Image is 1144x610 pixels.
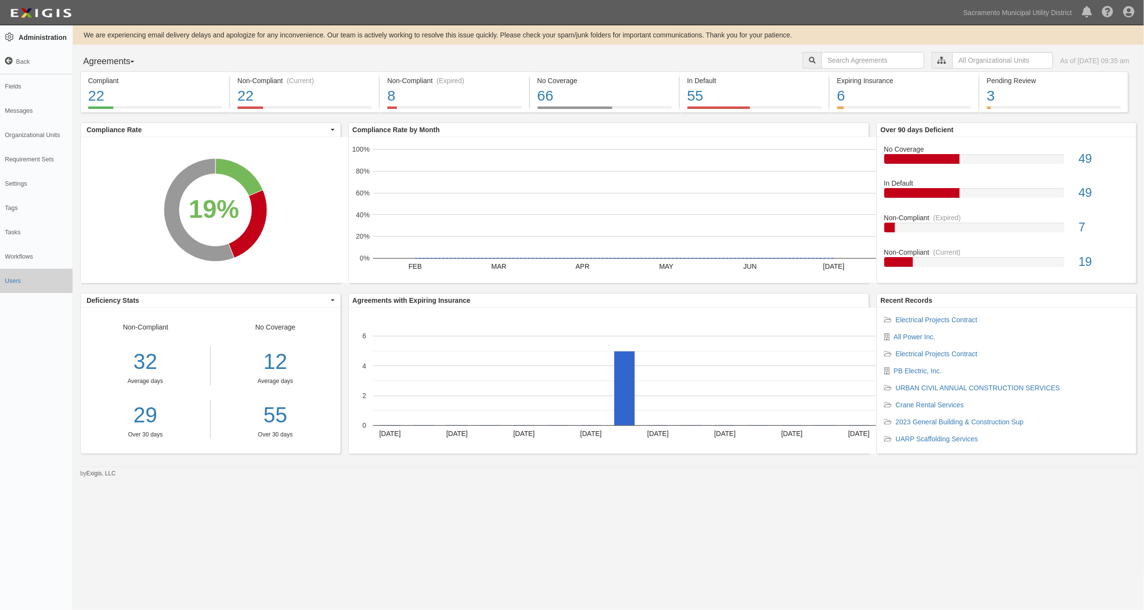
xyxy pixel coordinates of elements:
b: Recent Records [881,296,933,304]
a: In Default49 [884,178,1129,213]
div: No Coverage [877,144,1137,154]
b: Compliance Rate by Month [353,126,440,134]
text: [DATE] [848,430,870,437]
div: No Coverage [537,76,672,86]
img: logo-5460c22ac91f19d4615b14bd174203de0afe785f0fc80cf4dbbc73dc1793850b.png [7,4,74,22]
a: Non-Compliant(Expired)8 [380,106,529,114]
a: Crane Rental Services [896,401,964,409]
b: Over 90 days Deficient [881,126,954,134]
a: 2023 General Building & Construction Sup [896,418,1024,426]
div: 66 [537,86,672,106]
text: 2 [362,392,366,400]
div: 19 [1072,253,1136,271]
div: Over 30 days [81,431,210,439]
div: 3 [987,86,1121,106]
div: (Current) [287,76,314,86]
div: Non-Compliant (Expired) [387,76,521,86]
input: Search Agreements [822,52,924,69]
text: 60% [356,189,369,197]
a: No Coverage66 [530,106,679,114]
text: MAY [659,262,674,270]
text: JUN [743,262,756,270]
div: In Default [687,76,822,86]
a: Compliant22 [80,106,229,114]
div: Non-Compliant [877,213,1137,223]
text: MAR [491,262,506,270]
text: APR [575,262,590,270]
div: Non-Compliant [877,247,1137,257]
a: URBAN CIVIL ANNUAL CONSTRUCTION SERVICES [896,384,1060,392]
div: Average days [81,377,210,385]
text: [DATE] [513,430,535,437]
div: 49 [1072,184,1136,202]
div: 8 [387,86,521,106]
text: [DATE] [781,430,803,437]
svg: A chart. [81,137,350,283]
a: 29 [81,400,210,431]
a: 55 [218,400,333,431]
a: Non-Compliant(Expired)7 [884,213,1129,247]
a: Non-Compliant(Current)19 [884,247,1129,275]
button: Deficiency Stats [81,294,340,307]
text: [DATE] [714,430,735,437]
div: Non-Compliant [81,322,211,439]
a: Sacramento Municipal Utility District [959,3,1077,22]
b: Agreements with Expiring Insurance [353,296,471,304]
div: 55 [687,86,822,106]
a: In Default55 [680,106,829,114]
div: (Current) [933,247,961,257]
text: [DATE] [823,262,844,270]
button: Compliance Rate [81,123,340,137]
text: [DATE] [647,430,668,437]
span: Deficiency Stats [87,296,328,305]
a: Non-Compliant(Current)22 [230,106,379,114]
div: In Default [877,178,1137,188]
div: 12 [218,347,333,377]
div: Compliant [88,76,222,86]
text: 40% [356,211,369,219]
div: Pending Review [987,76,1121,86]
a: Electrical Projects Contract [896,350,978,358]
div: Over 30 days [218,431,333,439]
div: (Expired) [437,76,465,86]
button: Agreements [80,52,153,71]
text: 0% [359,254,369,262]
i: Help Center - Complianz [1102,7,1113,18]
text: [DATE] [446,430,467,437]
text: [DATE] [580,430,602,437]
div: 49 [1072,150,1136,168]
a: Expiring Insurance6 [830,106,979,114]
svg: A chart. [349,137,888,283]
div: Non-Compliant (Current) [237,76,372,86]
svg: A chart. [349,308,888,453]
input: All Organizational Units [952,52,1053,69]
div: No Coverage [211,322,340,439]
a: No Coverage49 [884,144,1129,179]
div: 19% [189,192,239,227]
div: Average days [218,377,333,385]
a: PB Electric, Inc. [894,367,942,375]
div: (Expired) [933,213,961,223]
text: 6 [362,332,366,340]
a: All Power Inc. [894,333,936,341]
text: [DATE] [379,430,400,437]
text: 20% [356,232,369,240]
div: 22 [88,86,222,106]
a: Exigis, LLC [87,470,116,477]
div: 32 [81,347,210,377]
text: 0 [362,421,366,429]
text: 4 [362,362,366,369]
a: Pending Review3 [980,106,1128,114]
a: Electrical Projects Contract [896,316,978,324]
text: FEB [408,262,421,270]
div: 22 [237,86,372,106]
div: As of [DATE] 09:35 am [1060,56,1129,66]
div: We are experiencing email delivery delays and apologize for any inconvenience. Our team is active... [73,30,1144,40]
span: Compliance Rate [87,125,328,135]
small: by [80,470,116,478]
